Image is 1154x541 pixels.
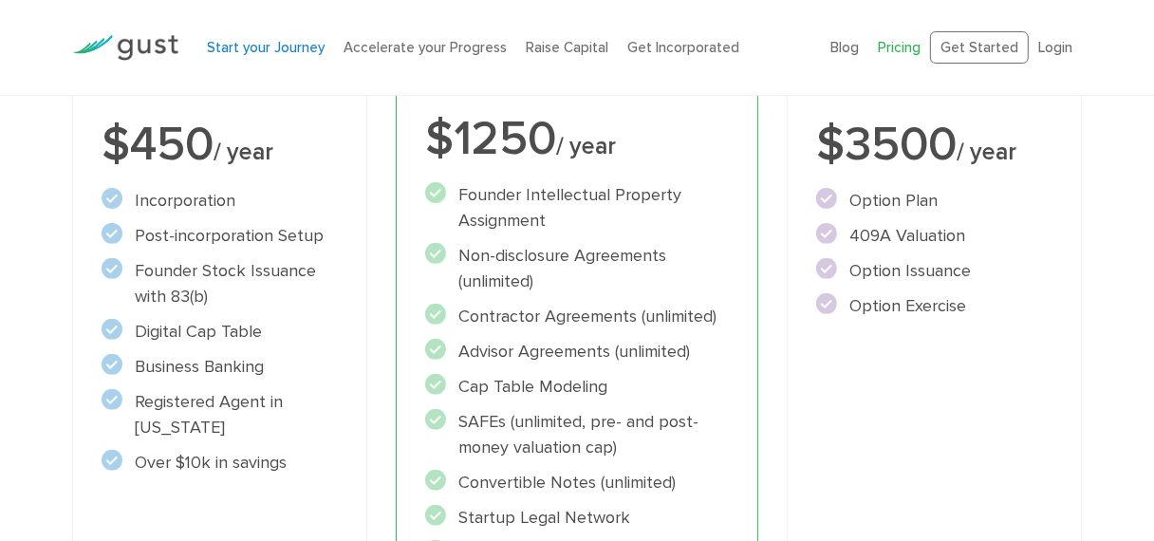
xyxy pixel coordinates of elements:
[102,389,338,440] li: Registered Agent in [US_STATE]
[830,39,859,56] a: Blog
[816,188,1052,214] li: Option Plan
[930,31,1029,65] a: Get Started
[207,39,325,56] a: Start your Journey
[627,39,739,56] a: Get Incorporated
[72,35,178,61] img: Gust Logo
[102,354,338,380] li: Business Banking
[425,116,730,163] div: $1250
[425,304,730,329] li: Contractor Agreements (unlimited)
[526,39,608,56] a: Raise Capital
[425,470,730,495] li: Convertible Notes (unlimited)
[102,450,338,476] li: Over $10k in savings
[816,258,1052,284] li: Option Issuance
[425,339,730,364] li: Advisor Agreements (unlimited)
[214,138,273,166] span: / year
[425,505,730,531] li: Startup Legal Network
[425,243,730,294] li: Non-disclosure Agreements (unlimited)
[878,39,921,56] a: Pricing
[102,121,338,169] div: $450
[816,293,1052,319] li: Option Exercise
[344,39,507,56] a: Accelerate your Progress
[102,223,338,249] li: Post-incorporation Setup
[425,182,730,233] li: Founder Intellectual Property Assignment
[556,132,616,160] span: / year
[957,138,1016,166] span: / year
[1038,39,1072,56] a: Login
[102,258,338,309] li: Founder Stock Issuance with 83(b)
[816,223,1052,249] li: 409A Valuation
[816,121,1052,169] div: $3500
[425,409,730,460] li: SAFEs (unlimited, pre- and post-money valuation cap)
[102,319,338,345] li: Digital Cap Table
[425,374,730,400] li: Cap Table Modeling
[102,188,338,214] li: Incorporation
